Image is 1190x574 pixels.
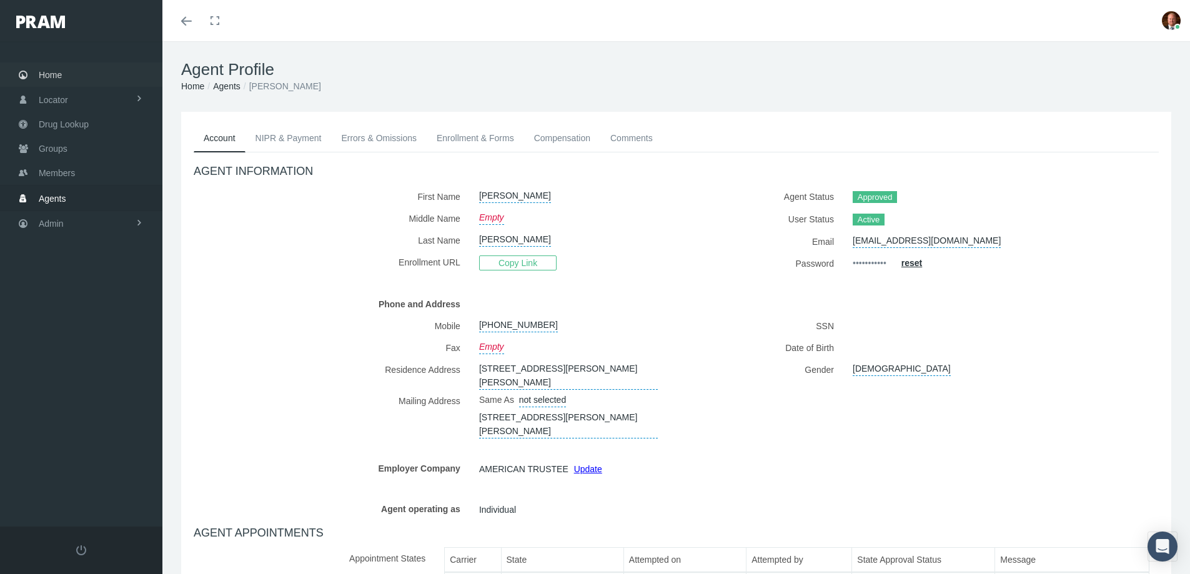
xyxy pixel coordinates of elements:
[686,208,844,230] label: User Status
[479,395,514,405] span: Same As
[686,186,844,208] label: Agent Status
[39,187,66,210] span: Agents
[853,252,886,274] a: •••••••••••
[194,498,470,520] label: Agent operating as
[1162,11,1181,30] img: S_Profile_Picture_693.jpg
[245,124,332,152] a: NIPR & Payment
[600,124,663,152] a: Comments
[427,124,524,152] a: Enrollment & Forms
[16,16,65,28] img: PRAM_20_x_78.png
[479,407,658,438] a: [STREET_ADDRESS][PERSON_NAME][PERSON_NAME]
[479,229,551,247] a: [PERSON_NAME]
[194,229,470,251] label: Last Name
[479,255,557,270] span: Copy Link
[39,112,89,136] span: Drug Lookup
[479,337,504,354] a: Empty
[479,186,551,203] a: [PERSON_NAME]
[853,230,1001,248] a: [EMAIL_ADDRESS][DOMAIN_NAME]
[39,88,68,112] span: Locator
[479,460,568,478] span: AMERICAN TRUSTEE
[479,500,516,519] span: Individual
[901,258,922,268] a: reset
[623,547,746,572] th: Attempted on
[1148,532,1178,562] div: Open Intercom Messenger
[194,315,470,337] label: Mobile
[686,315,844,337] label: SSN
[240,79,321,93] li: [PERSON_NAME]
[331,124,427,152] a: Errors & Omissions
[39,212,64,235] span: Admin
[686,252,844,274] label: Password
[479,359,658,390] a: [STREET_ADDRESS][PERSON_NAME][PERSON_NAME]
[995,547,1149,572] th: Message
[746,547,852,572] th: Attempted by
[853,214,885,226] span: Active
[194,359,470,390] label: Residence Address
[574,464,602,474] a: Update
[519,390,567,407] a: not selected
[686,359,844,380] label: Gender
[194,293,470,315] label: Phone and Address
[501,547,623,572] th: State
[479,257,557,267] a: Copy Link
[181,60,1171,79] h1: Agent Profile
[194,527,1159,540] h4: AGENT APPOINTMENTS
[194,457,470,479] label: Employer Company
[194,207,470,229] label: Middle Name
[686,230,844,252] label: Email
[194,186,470,207] label: First Name
[445,547,501,572] th: Carrier
[853,359,951,376] a: [DEMOGRAPHIC_DATA]
[853,191,897,204] span: Approved
[194,124,245,152] a: Account
[39,161,75,185] span: Members
[194,390,470,438] label: Mailing Address
[213,81,240,91] a: Agents
[479,315,558,332] a: [PHONE_NUMBER]
[852,547,995,572] th: State Approval Status
[194,337,470,359] label: Fax
[194,165,1159,179] h4: AGENT INFORMATION
[181,81,204,91] a: Home
[39,63,62,87] span: Home
[479,207,504,225] a: Empty
[194,251,470,274] label: Enrollment URL
[39,137,67,161] span: Groups
[686,337,844,359] label: Date of Birth
[524,124,600,152] a: Compensation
